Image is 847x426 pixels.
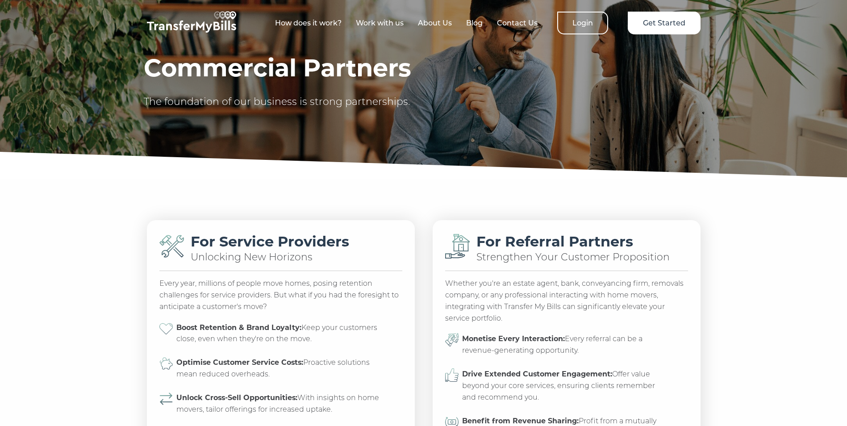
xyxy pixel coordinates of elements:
[176,322,383,345] p: Keep your customers close, even when they're on the move.
[159,278,402,313] p: Every year, millions of people move homes, posing retention challenges for service providers. But...
[418,19,452,27] a: About Us
[476,251,670,264] p: Strengthen Your Customer Proposition
[159,357,173,370] img: outline of a piggy bank
[275,19,342,27] a: How does it work?
[445,333,459,347] img: money-icon.png
[176,393,297,402] strong: Unlock Cross-Sell Opportunities:
[497,19,538,27] a: Contact Us
[176,392,383,415] p: With insights on home movers, tailor offerings for increased uptake.
[176,323,301,332] strong: Boost Retention & Brand Loyalty:
[159,392,173,405] img: two arrows one pointing left, the other right
[445,234,470,259] img: an outstretched hand holding a house
[476,233,670,251] h4: For Referral Partners
[462,417,579,425] strong: Benefit from Revenue Sharing:
[159,322,173,335] img: outline of a heart shape
[628,12,701,34] a: Get Started
[462,370,612,378] strong: Drive Extended Customer Engagement:
[445,278,688,324] p: Whether you're an estate agent, bank, conveyancing firm, removals company, or any professional in...
[176,357,383,380] p: Proactive solutions mean reduced overheads.
[462,334,565,343] strong: Monetise Every Interaction:
[462,368,669,403] p: Offer value beyond your core services, ensuring clients remember and recommend you.
[144,95,488,109] p: The foundation of our business is strong partnerships.
[445,368,459,382] img: thumbs-up-icon.png
[159,234,184,259] img: a crossed hammer and spanner outline
[176,358,303,367] strong: Optimise Customer Service Costs:
[147,11,236,33] img: TransferMyBills.com - Helping ease the stress of moving
[466,19,483,27] a: Blog
[191,233,349,251] h4: For Service Providers
[356,19,404,27] a: Work with us
[557,12,608,34] a: Login
[462,333,669,356] p: Every referral can be a revenue-generating opportunity.
[191,251,349,264] p: Unlocking New Horizons
[144,54,488,82] h1: Commercial Partners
